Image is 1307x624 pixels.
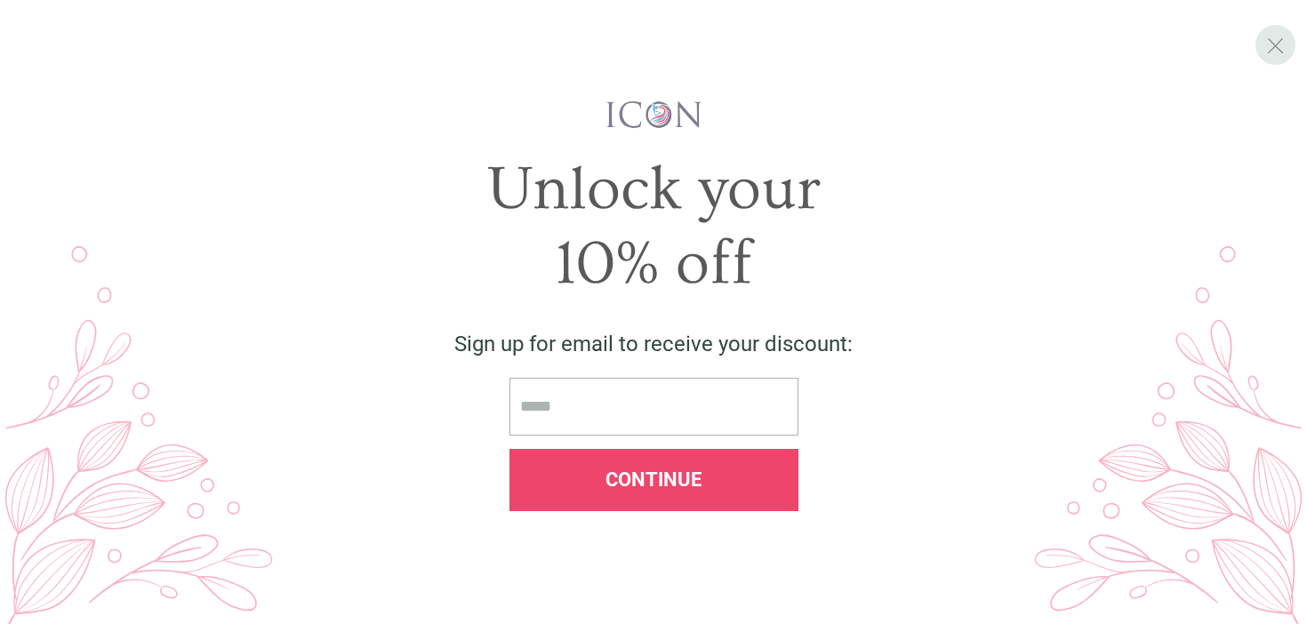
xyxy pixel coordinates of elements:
span: Unlock your [487,155,821,224]
span: Sign up for email to receive your discount: [454,332,853,356]
span: X [1266,32,1285,59]
span: Continue [605,468,702,491]
span: 10% off [555,229,752,299]
img: iconwallstickersl_1754656298800.png [604,100,704,130]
